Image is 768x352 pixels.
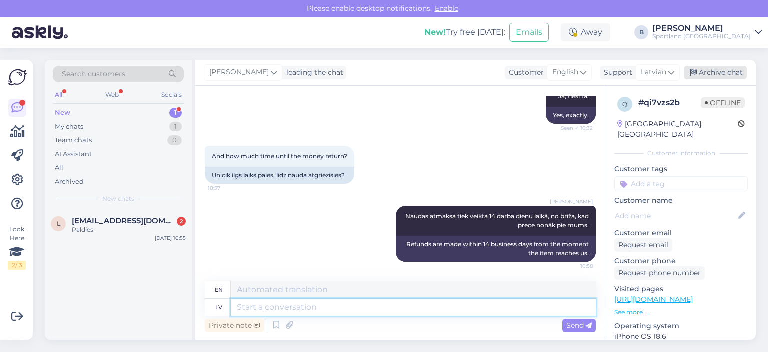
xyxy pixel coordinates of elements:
[424,27,446,37] b: New!
[614,149,748,158] div: Customer information
[169,108,182,118] div: 1
[55,122,83,132] div: My chats
[615,210,736,221] input: Add name
[215,299,222,316] div: lv
[546,107,596,124] div: Yes, exactly.
[177,217,186,226] div: 2
[600,67,632,78] div: Support
[55,135,92,145] div: Team chats
[8,225,26,270] div: Look Here
[614,331,748,342] p: iPhone OS 18.6
[55,108,70,118] div: New
[169,122,182,132] div: 1
[8,68,27,87] img: Askly Logo
[396,236,596,262] div: Refunds are made within 14 business days from the moment the item reaches us.
[424,26,505,38] div: Try free [DATE]:
[550,198,593,205] span: [PERSON_NAME]
[102,194,134,203] span: New chats
[684,66,747,79] div: Archive chat
[614,266,705,280] div: Request phone number
[614,284,748,294] p: Visited pages
[622,100,627,108] span: q
[558,92,589,100] span: Jā, tieši tā.
[555,124,593,132] span: Seen ✓ 10:32
[555,262,593,270] span: 10:58
[212,152,347,160] span: And how much time until the money return?
[159,88,184,101] div: Socials
[614,195,748,206] p: Customer name
[505,67,544,78] div: Customer
[652,32,751,40] div: Sportland [GEOGRAPHIC_DATA]
[614,321,748,331] p: Operating system
[205,319,264,332] div: Private note
[405,212,590,229] span: Naudas atmaksa tiek veikta 14 darba dienu laikā, no brīža, kad prece nonāk pie mums.
[614,238,672,252] div: Request email
[205,167,354,184] div: Un cik ilgs laiks paies, līdz nauda atgriezīsies?
[701,97,745,108] span: Offline
[634,25,648,39] div: B
[566,321,592,330] span: Send
[652,24,751,32] div: [PERSON_NAME]
[561,23,610,41] div: Away
[614,164,748,174] p: Customer tags
[614,308,748,317] p: See more ...
[8,261,26,270] div: 2 / 3
[641,67,666,78] span: Latvian
[617,119,738,140] div: [GEOGRAPHIC_DATA], [GEOGRAPHIC_DATA]
[638,97,701,109] div: # qi7vzs2b
[209,67,269,78] span: [PERSON_NAME]
[614,228,748,238] p: Customer email
[208,184,245,192] span: 10:57
[55,177,84,187] div: Archived
[652,24,762,40] a: [PERSON_NAME]Sportland [GEOGRAPHIC_DATA]
[62,69,125,79] span: Search customers
[432,4,461,13] span: Enable
[509,23,549,42] button: Emails
[72,216,176,225] span: liga.vilcane@inbox.lv
[55,149,92,159] div: AI Assistant
[167,135,182,145] div: 0
[552,67,578,78] span: English
[103,88,121,101] div: Web
[215,281,223,298] div: en
[155,234,186,242] div: [DATE] 10:55
[614,256,748,266] p: Customer phone
[53,88,64,101] div: All
[72,225,186,234] div: Paldies
[282,67,343,78] div: leading the chat
[55,163,63,173] div: All
[614,176,748,191] input: Add a tag
[57,220,60,227] span: l
[614,295,693,304] a: [URL][DOMAIN_NAME]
